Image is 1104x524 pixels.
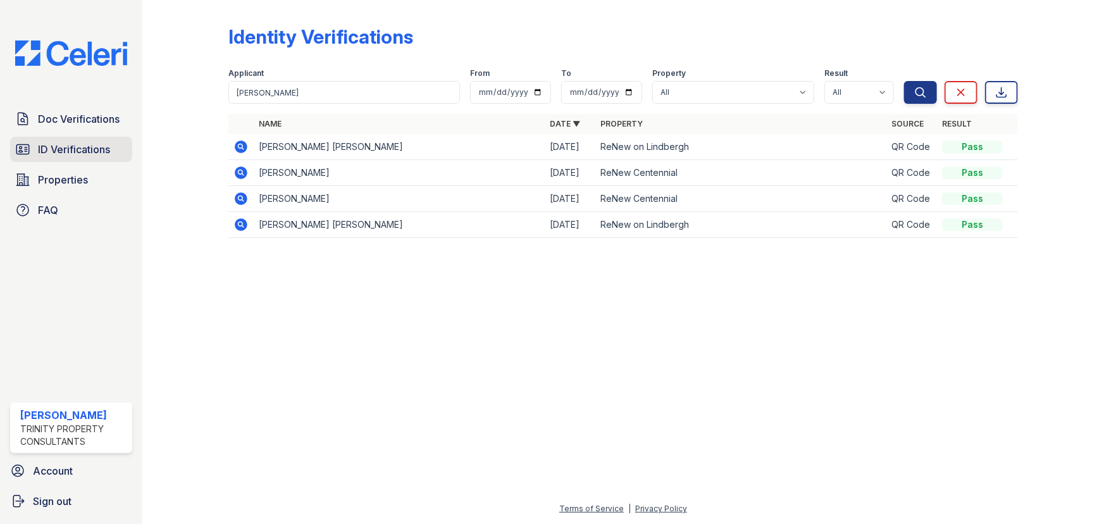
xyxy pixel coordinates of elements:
td: QR Code [886,134,937,160]
a: Privacy Policy [635,504,687,513]
td: QR Code [886,186,937,212]
div: [PERSON_NAME] [20,408,127,423]
td: [DATE] [545,212,595,238]
td: ReNew on Lindbergh [595,212,886,238]
label: Applicant [228,68,264,78]
a: FAQ [10,197,132,223]
span: FAQ [38,203,58,218]
span: Properties [38,172,88,187]
a: Result [942,119,972,128]
img: CE_Logo_Blue-a8612792a0a2168367f1c8372b55b34899dd931a85d93a1a3d3e32e68fde9ad4.png [5,41,137,66]
div: Identity Verifications [228,25,413,48]
div: Pass [942,140,1003,153]
span: ID Verifications [38,142,110,157]
a: Property [600,119,643,128]
a: Name [259,119,282,128]
td: [DATE] [545,186,595,212]
td: [PERSON_NAME] [PERSON_NAME] [254,212,545,238]
div: Pass [942,166,1003,179]
span: Doc Verifications [38,111,120,127]
input: Search by name or phone number [228,81,460,104]
td: [DATE] [545,134,595,160]
a: Terms of Service [559,504,624,513]
div: | [628,504,631,513]
label: From [470,68,490,78]
a: Properties [10,167,132,192]
td: [PERSON_NAME] [PERSON_NAME] [254,134,545,160]
a: Account [5,458,137,483]
td: QR Code [886,160,937,186]
label: To [561,68,571,78]
a: Doc Verifications [10,106,132,132]
a: Source [891,119,924,128]
div: Trinity Property Consultants [20,423,127,448]
span: Sign out [33,494,71,509]
td: [DATE] [545,160,595,186]
label: Property [652,68,686,78]
td: [PERSON_NAME] [254,186,545,212]
td: QR Code [886,212,937,238]
a: ID Verifications [10,137,132,162]
span: Account [33,463,73,478]
td: ReNew Centennial [595,160,886,186]
td: [PERSON_NAME] [254,160,545,186]
div: Pass [942,218,1003,231]
a: Date ▼ [550,119,580,128]
a: Sign out [5,489,137,514]
label: Result [824,68,848,78]
td: ReNew on Lindbergh [595,134,886,160]
div: Pass [942,192,1003,205]
td: ReNew Centennial [595,186,886,212]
